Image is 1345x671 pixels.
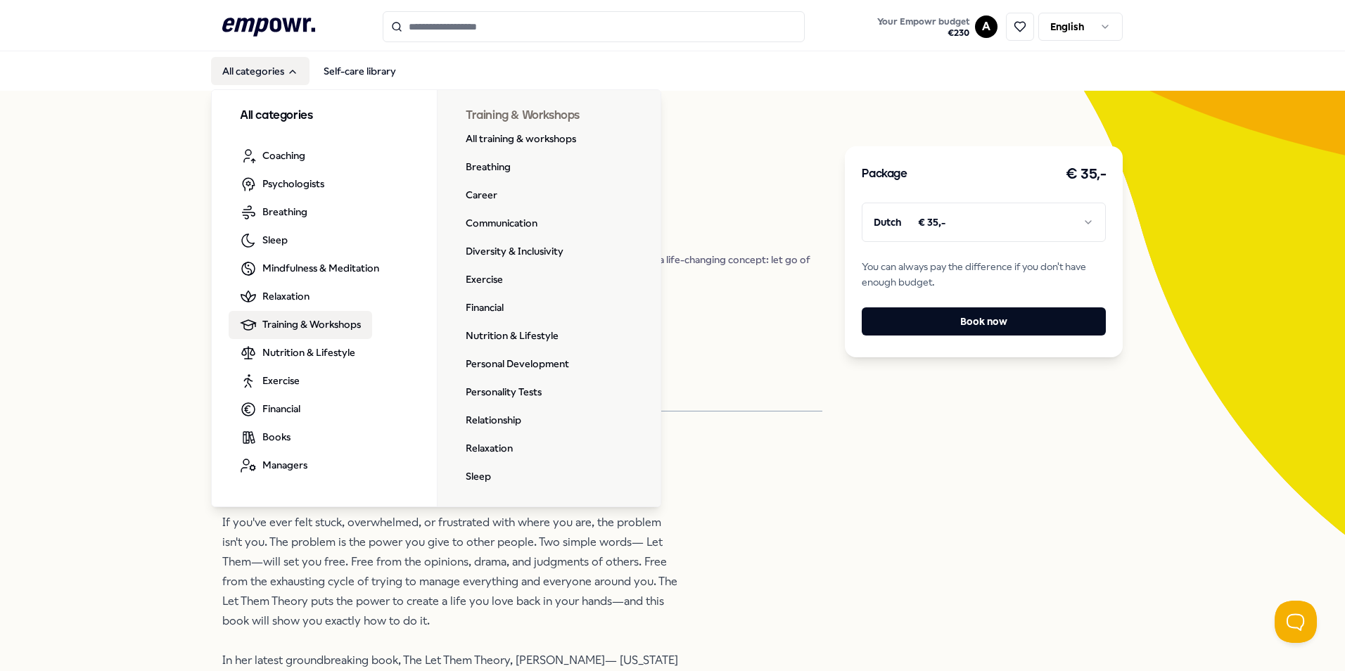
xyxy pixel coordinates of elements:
a: Personality Tests [454,378,553,407]
a: Financial [229,395,312,423]
a: Books [229,423,302,452]
a: All training & workshops [454,125,587,153]
a: Breathing [454,153,522,181]
h3: All categories [240,107,409,125]
span: Books [262,429,291,445]
span: Coaching [262,148,305,163]
button: A [975,15,997,38]
a: Relaxation [454,435,524,463]
a: Self-care library [312,57,407,85]
a: Your Empowr budget€230 [872,12,975,41]
span: Your Empowr budget [877,16,969,27]
span: Financial [262,401,300,416]
a: Relaxation [229,283,321,311]
span: Nutrition & Lifestyle [262,345,355,360]
span: Sleep [262,232,288,248]
a: Psychologists [229,170,336,198]
input: Search for products, categories or subcategories [383,11,805,42]
a: Sleep [454,463,502,491]
span: Mindfulness & Meditation [262,260,379,276]
a: Diversity & Inclusivity [454,238,575,266]
a: Mindfulness & Meditation [229,255,390,283]
a: Relationship [454,407,533,435]
a: Sleep [229,226,299,255]
a: Personal Development [454,350,580,378]
span: Relaxation [262,288,310,304]
h3: € 35,- [1066,163,1106,186]
a: Breathing [229,198,319,226]
button: All categories [211,57,310,85]
span: You can always pay the difference if you don't have enough budget. [862,259,1106,290]
a: Nutrition & Lifestyle [454,322,570,350]
a: Exercise [229,367,311,395]
span: Managers [262,457,307,473]
span: Breathing [262,204,307,219]
h3: Package [862,165,907,184]
nav: Main [211,57,407,85]
a: Financial [454,294,515,322]
a: Communication [454,210,549,238]
span: Training & Workshops [262,317,361,332]
button: Book now [862,307,1106,335]
a: Coaching [229,142,317,170]
div: All categories [212,90,662,508]
h3: Training & Workshops [466,107,634,125]
a: Training & Workshops [229,311,372,339]
span: Psychologists [262,176,324,191]
span: Exercise [262,373,300,388]
button: Your Empowr budget€230 [874,13,972,41]
a: Career [454,181,509,210]
a: Exercise [454,266,514,294]
iframe: Help Scout Beacon - Open [1275,601,1317,643]
span: € 230 [877,27,969,39]
a: Managers [229,452,319,480]
a: Nutrition & Lifestyle [229,339,366,367]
